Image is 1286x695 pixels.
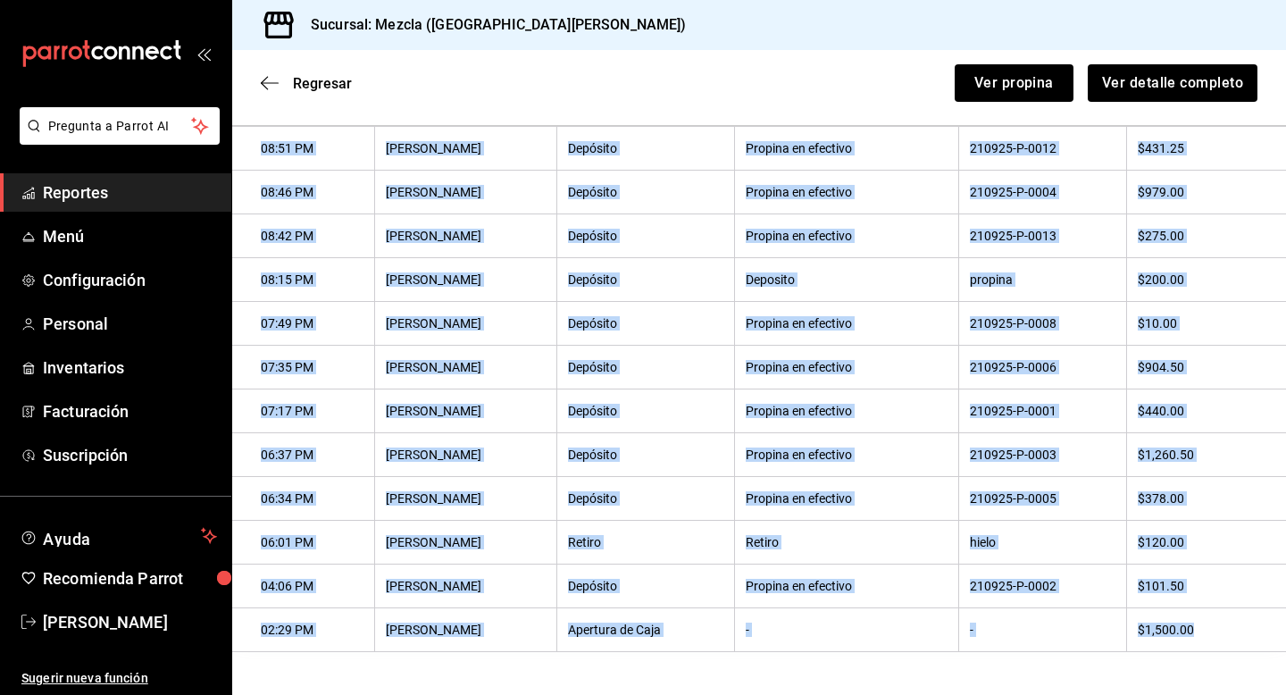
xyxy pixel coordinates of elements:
[293,75,352,92] span: Regresar
[557,477,735,521] th: Depósito
[232,346,375,389] th: 07:35 PM
[43,566,217,590] span: Recomienda Parrot
[1127,389,1286,433] th: $440.00
[1127,346,1286,389] th: $904.50
[958,608,1126,652] th: -
[43,610,217,634] span: [PERSON_NAME]
[1127,565,1286,608] th: $101.50
[1127,302,1286,346] th: $10.00
[1127,214,1286,258] th: $275.00
[735,608,958,652] th: -
[1127,521,1286,565] th: $120.00
[735,521,958,565] th: Retiro
[43,356,217,380] span: Inventarios
[557,346,735,389] th: Depósito
[955,64,1073,102] button: Ver propina
[48,117,192,136] span: Pregunta a Parrot AI
[958,565,1126,608] th: 210925-P-0002
[196,46,211,61] button: open_drawer_menu
[375,521,557,565] th: [PERSON_NAME]
[735,302,958,346] th: Propina en efectivo
[232,302,375,346] th: 07:49 PM
[1127,171,1286,214] th: $979.00
[1127,258,1286,302] th: $200.00
[375,171,557,214] th: [PERSON_NAME]
[43,443,217,467] span: Suscripción
[375,565,557,608] th: [PERSON_NAME]
[232,477,375,521] th: 06:34 PM
[232,389,375,433] th: 07:17 PM
[958,258,1126,302] th: propina
[232,433,375,477] th: 06:37 PM
[735,477,958,521] th: Propina en efectivo
[21,669,217,688] span: Sugerir nueva función
[958,302,1126,346] th: 210925-P-0008
[1127,477,1286,521] th: $378.00
[1127,433,1286,477] th: $1,260.50
[296,14,686,36] h3: Sucursal: Mezcla ([GEOGRAPHIC_DATA][PERSON_NAME])
[13,130,220,148] a: Pregunta a Parrot AI
[958,521,1126,565] th: hielo
[232,214,375,258] th: 08:42 PM
[557,389,735,433] th: Depósito
[557,608,735,652] th: Apertura de Caja
[735,127,958,171] th: Propina en efectivo
[375,346,557,389] th: [PERSON_NAME]
[43,525,194,547] span: Ayuda
[735,214,958,258] th: Propina en efectivo
[557,302,735,346] th: Depósito
[735,565,958,608] th: Propina en efectivo
[735,433,958,477] th: Propina en efectivo
[1088,64,1257,102] button: Ver detalle completo
[958,389,1126,433] th: 210925-P-0001
[375,433,557,477] th: [PERSON_NAME]
[557,127,735,171] th: Depósito
[735,389,958,433] th: Propina en efectivo
[375,389,557,433] th: [PERSON_NAME]
[735,258,958,302] th: Deposito
[43,180,217,205] span: Reportes
[232,521,375,565] th: 06:01 PM
[232,127,375,171] th: 08:51 PM
[43,268,217,292] span: Configuración
[958,214,1126,258] th: 210925-P-0013
[557,258,735,302] th: Depósito
[557,521,735,565] th: Retiro
[232,565,375,608] th: 04:06 PM
[958,127,1126,171] th: 210925-P-0012
[43,399,217,423] span: Facturación
[1127,127,1286,171] th: $431.25
[557,565,735,608] th: Depósito
[232,171,375,214] th: 08:46 PM
[232,608,375,652] th: 02:29 PM
[43,312,217,336] span: Personal
[557,214,735,258] th: Depósito
[375,302,557,346] th: [PERSON_NAME]
[232,258,375,302] th: 08:15 PM
[557,171,735,214] th: Depósito
[20,107,220,145] button: Pregunta a Parrot AI
[375,477,557,521] th: [PERSON_NAME]
[43,224,217,248] span: Menú
[375,608,557,652] th: [PERSON_NAME]
[557,433,735,477] th: Depósito
[1127,608,1286,652] th: $1,500.00
[958,346,1126,389] th: 210925-P-0006
[958,171,1126,214] th: 210925-P-0004
[958,433,1126,477] th: 210925-P-0003
[735,171,958,214] th: Propina en efectivo
[958,477,1126,521] th: 210925-P-0005
[375,127,557,171] th: [PERSON_NAME]
[261,75,352,92] button: Regresar
[375,258,557,302] th: [PERSON_NAME]
[375,214,557,258] th: [PERSON_NAME]
[735,346,958,389] th: Propina en efectivo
